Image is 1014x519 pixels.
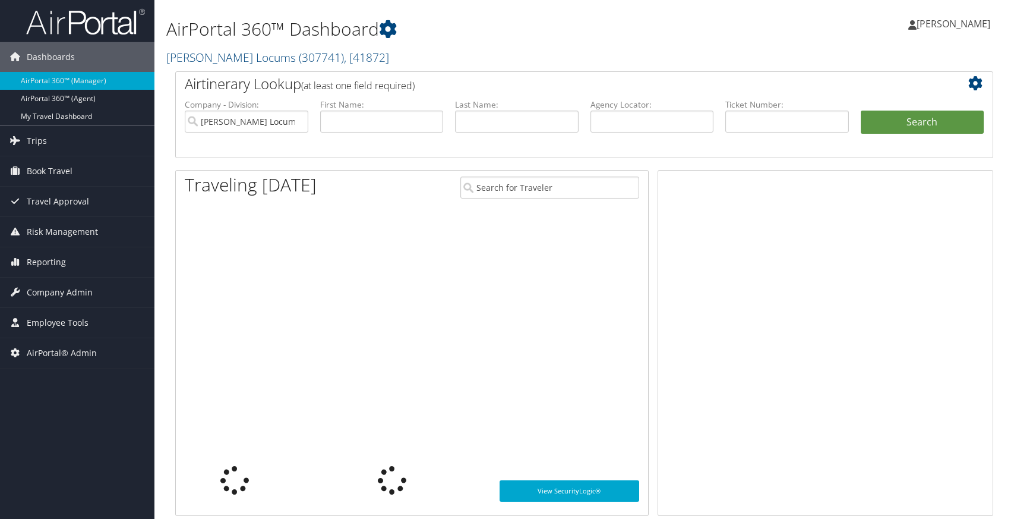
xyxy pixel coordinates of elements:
h1: AirPortal 360™ Dashboard [166,17,724,42]
span: , [ 41872 ] [344,49,389,65]
input: Search for Traveler [460,177,639,199]
span: Risk Management [27,217,98,247]
h1: Traveling [DATE] [185,172,317,197]
span: (at least one field required) [301,79,415,92]
span: Trips [27,126,47,156]
span: Travel Approval [27,187,89,216]
span: Dashboards [27,42,75,72]
span: Book Travel [27,156,72,186]
a: View SecurityLogic® [500,480,639,502]
a: [PERSON_NAME] Locums [166,49,389,65]
label: Ticket Number: [725,99,849,111]
span: Employee Tools [27,308,89,338]
h2: Airtinerary Lookup [185,74,915,94]
span: AirPortal® Admin [27,338,97,368]
span: ( 307741 ) [299,49,344,65]
label: Agency Locator: [590,99,714,111]
label: Company - Division: [185,99,308,111]
img: airportal-logo.png [26,8,145,36]
a: [PERSON_NAME] [908,6,1002,42]
span: Company Admin [27,278,93,307]
span: Reporting [27,247,66,277]
label: First Name: [320,99,444,111]
label: Last Name: [455,99,579,111]
button: Search [861,111,984,134]
span: [PERSON_NAME] [917,17,990,30]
